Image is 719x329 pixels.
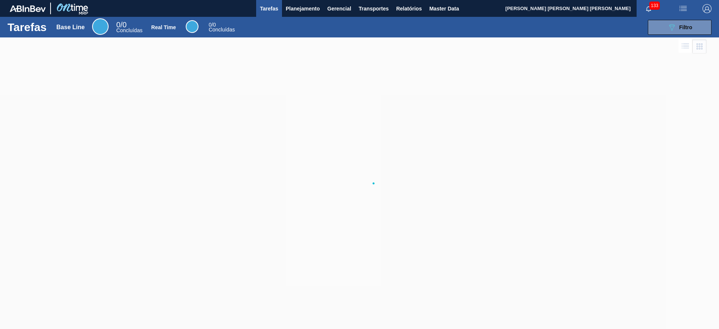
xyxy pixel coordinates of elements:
[703,4,712,13] img: Logout
[637,3,661,14] button: Notificações
[209,22,235,32] div: Real Time
[7,23,47,31] h1: Tarefas
[327,4,351,13] span: Gerencial
[209,22,212,28] span: 0
[10,5,46,12] img: TNhmsLtSVTkK8tSr43FrP2fwEKptu5GPRR3wAAAABJRU5ErkJggg==
[116,21,120,29] span: 0
[209,22,216,28] span: / 0
[186,20,198,33] div: Real Time
[679,4,688,13] img: userActions
[260,4,278,13] span: Tarefas
[57,24,85,31] div: Base Line
[286,4,320,13] span: Planejamento
[359,4,389,13] span: Transportes
[92,18,109,35] div: Base Line
[649,1,660,10] span: 133
[679,24,692,30] span: Filtro
[116,27,142,33] span: Concluídas
[429,4,459,13] span: Master Data
[209,27,235,33] span: Concluídas
[396,4,422,13] span: Relatórios
[648,20,712,35] button: Filtro
[151,24,176,30] div: Real Time
[116,21,127,29] span: / 0
[116,22,142,33] div: Base Line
